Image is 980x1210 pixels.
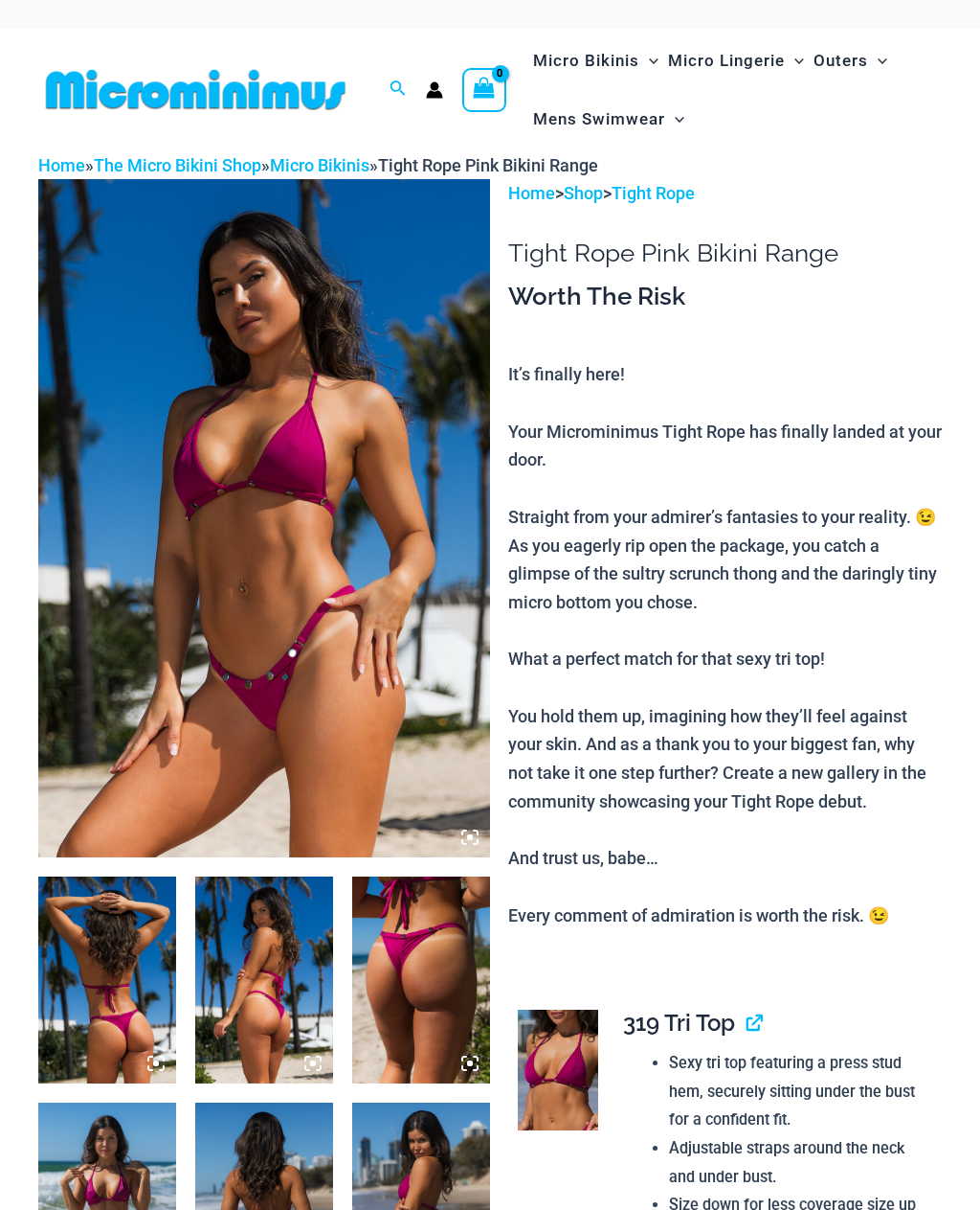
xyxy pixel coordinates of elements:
[525,29,942,151] nav: Site Navigation
[665,95,684,144] span: Menu Toggle
[639,36,658,85] span: Menu Toggle
[528,90,689,148] a: Mens SwimwearMenu ToggleMenu Toggle
[663,32,809,90] a: Micro LingerieMenu ToggleMenu Toggle
[533,95,665,144] span: Mens Swimwear
[809,32,892,90] a: OutersMenu ToggleMenu Toggle
[352,877,490,1084] img: Tight Rope Pink 4228 Thong
[813,36,868,85] span: Outers
[669,1134,925,1191] li: Adjustable straps around the neck and under bust.
[390,78,407,102] a: Search icon link
[508,281,942,313] h3: Worth The Risk
[270,155,369,175] a: Micro Bikinis
[195,877,333,1084] img: Tight Rope Pink 319 Top 4228 Thong
[518,1010,598,1130] img: Tight Rope Pink 319 Top
[623,1009,735,1037] span: 319 Tri Top
[508,179,942,208] p: > >
[785,36,804,85] span: Menu Toggle
[669,1049,925,1134] li: Sexy tri top featuring a press stud hem, securely sitting under the bust for a confident fit.
[38,155,598,175] span: » » »
[564,183,603,203] a: Shop
[426,81,443,99] a: Account icon link
[508,239,942,268] h1: Tight Rope Pink Bikini Range
[533,36,639,85] span: Micro Bikinis
[38,179,490,857] img: Tight Rope Pink 319 Top 4228 Thong
[38,155,85,175] a: Home
[94,155,261,175] a: The Micro Bikini Shop
[868,36,887,85] span: Menu Toggle
[462,68,506,112] a: View Shopping Cart, empty
[528,32,663,90] a: Micro BikinisMenu ToggleMenu Toggle
[612,183,695,203] a: Tight Rope
[378,155,598,175] span: Tight Rope Pink Bikini Range
[508,360,942,929] p: It’s finally here! Your Microminimus Tight Rope has finally landed at your door. Straight from yo...
[38,68,353,111] img: MM SHOP LOGO FLAT
[508,183,555,203] a: Home
[668,36,785,85] span: Micro Lingerie
[38,877,176,1084] img: Tight Rope Pink 319 Top 4228 Thong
